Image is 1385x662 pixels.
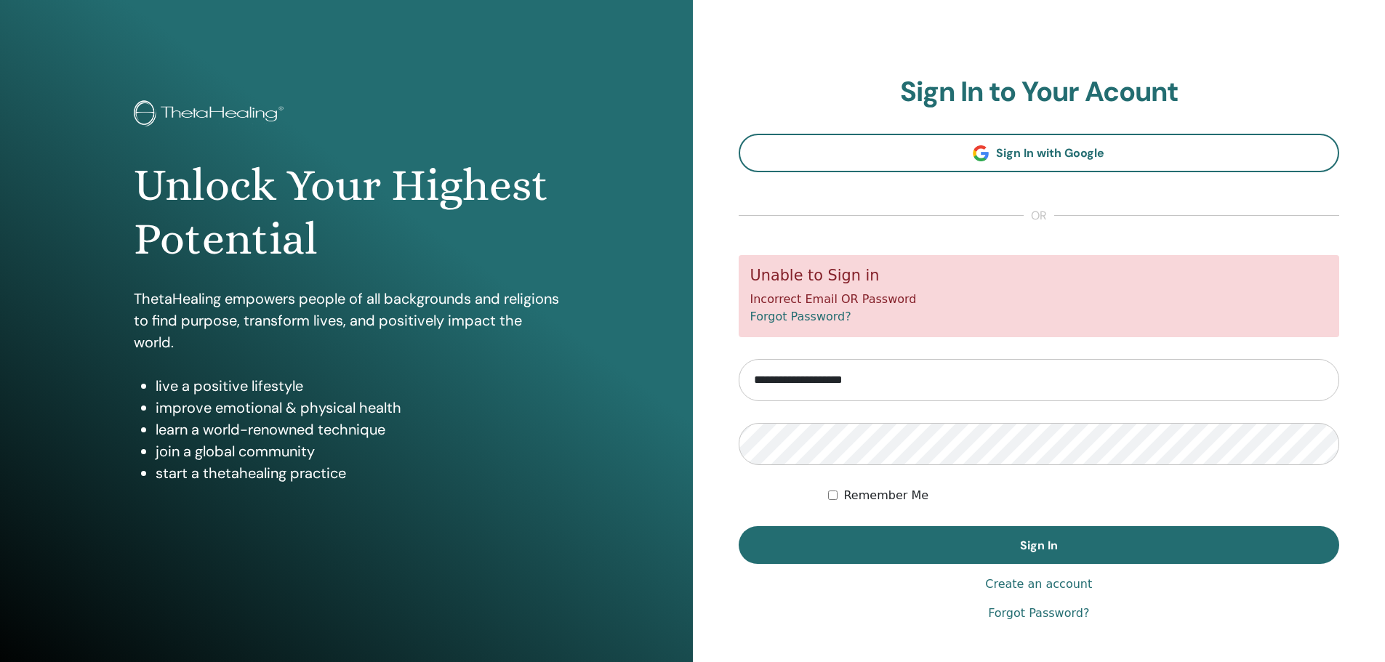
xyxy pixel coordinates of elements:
[739,526,1340,564] button: Sign In
[828,487,1339,504] div: Keep me authenticated indefinitely or until I manually logout
[739,255,1340,337] div: Incorrect Email OR Password
[750,267,1328,285] h5: Unable to Sign in
[750,310,851,323] a: Forgot Password?
[985,576,1092,593] a: Create an account
[156,462,559,484] li: start a thetahealing practice
[996,145,1104,161] span: Sign In with Google
[988,605,1089,622] a: Forgot Password?
[739,76,1340,109] h2: Sign In to Your Acount
[1020,538,1058,553] span: Sign In
[134,158,559,267] h1: Unlock Your Highest Potential
[1024,207,1054,225] span: or
[156,440,559,462] li: join a global community
[739,134,1340,172] a: Sign In with Google
[156,375,559,397] li: live a positive lifestyle
[843,487,928,504] label: Remember Me
[156,397,559,419] li: improve emotional & physical health
[156,419,559,440] li: learn a world-renowned technique
[134,288,559,353] p: ThetaHealing empowers people of all backgrounds and religions to find purpose, transform lives, a...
